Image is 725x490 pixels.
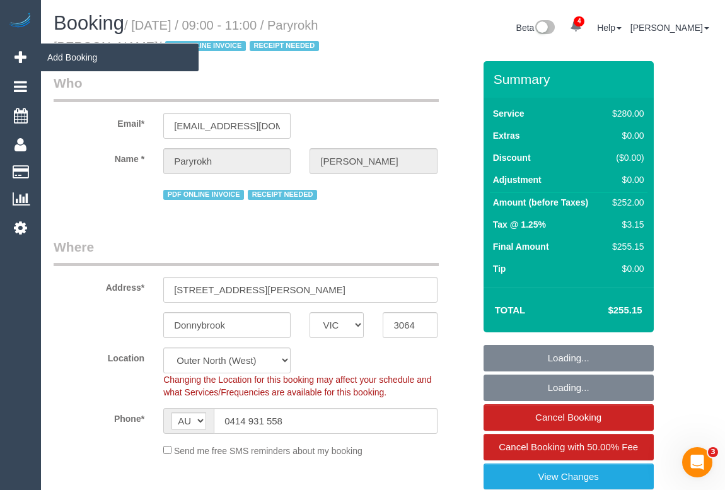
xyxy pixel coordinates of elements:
[493,240,549,253] label: Final Amount
[158,40,323,54] span: /
[383,312,437,338] input: Post Code*
[54,238,439,266] legend: Where
[41,43,199,72] span: Add Booking
[607,196,644,209] div: $252.00
[8,13,33,30] img: Automaid Logo
[44,277,154,294] label: Address*
[708,447,718,457] span: 3
[493,129,520,142] label: Extras
[54,74,439,102] legend: Who
[248,190,317,200] span: RECEIPT NEEDED
[493,262,506,275] label: Tip
[163,148,291,174] input: First Name*
[607,262,644,275] div: $0.00
[493,173,542,186] label: Adjustment
[484,464,654,490] a: View Changes
[493,151,531,164] label: Discount
[607,173,644,186] div: $0.00
[484,404,654,431] a: Cancel Booking
[630,23,709,33] a: [PERSON_NAME]
[44,347,154,365] label: Location
[499,441,638,452] span: Cancel Booking with 50.00% Fee
[494,72,647,86] h3: Summary
[163,190,244,200] span: PDF ONLINE INVOICE
[44,408,154,425] label: Phone*
[495,305,526,315] strong: Total
[484,434,654,460] a: Cancel Booking with 50.00% Fee
[165,41,246,51] span: PDF ONLINE INVOICE
[607,218,644,231] div: $3.15
[493,196,588,209] label: Amount (before Taxes)
[214,408,437,434] input: Phone*
[54,12,124,34] span: Booking
[597,23,622,33] a: Help
[493,218,546,231] label: Tax @ 1.25%
[163,312,291,338] input: Suburb*
[493,107,525,120] label: Service
[163,375,431,397] span: Changing the Location for this booking may affect your schedule and what Services/Frequencies are...
[163,113,291,139] input: Email*
[250,41,319,51] span: RECEIPT NEEDED
[54,18,323,54] small: / [DATE] / 09:00 - 11:00 / Paryrokh [PERSON_NAME]
[310,148,437,174] input: Last Name*
[607,107,644,120] div: $280.00
[570,305,642,316] h4: $255.15
[516,23,555,33] a: Beta
[564,13,588,40] a: 4
[534,20,555,37] img: New interface
[44,113,154,130] label: Email*
[574,16,584,26] span: 4
[607,129,644,142] div: $0.00
[174,446,362,456] span: Send me free SMS reminders about my booking
[44,148,154,165] label: Name *
[607,240,644,253] div: $255.15
[682,447,712,477] iframe: Intercom live chat
[607,151,644,164] div: ($0.00)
